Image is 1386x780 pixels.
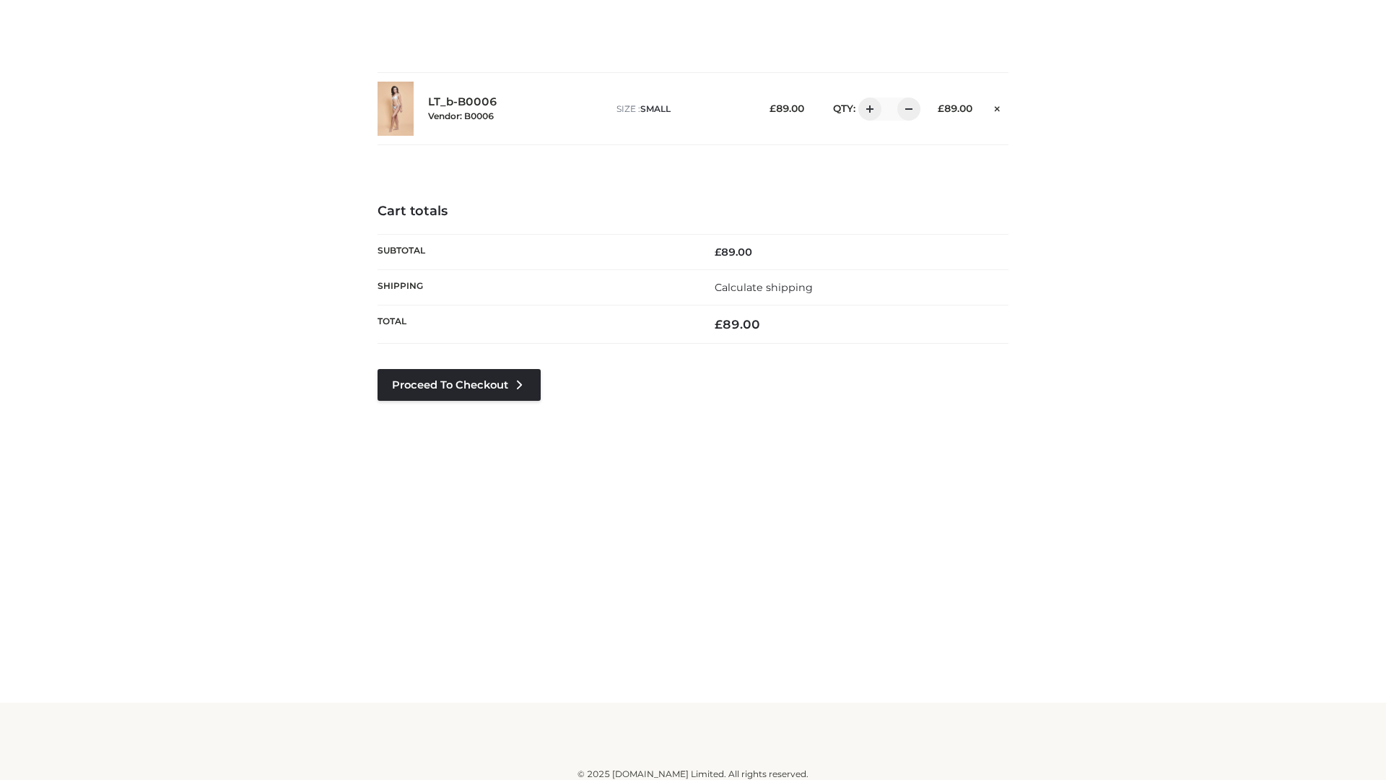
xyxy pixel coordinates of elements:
p: size : [616,103,747,116]
bdi: 89.00 [715,317,760,331]
bdi: 89.00 [770,103,804,114]
a: Remove this item [987,97,1008,116]
a: LT_b-B0006 [428,95,497,109]
th: Total [378,305,693,344]
h4: Cart totals [378,204,1008,220]
a: Proceed to Checkout [378,369,541,401]
bdi: 89.00 [715,246,752,259]
span: £ [938,103,944,114]
bdi: 89.00 [938,103,972,114]
span: £ [715,246,721,259]
span: £ [770,103,776,114]
th: Shipping [378,269,693,305]
span: SMALL [640,103,671,114]
div: QTY: [819,97,915,121]
span: £ [715,317,723,331]
small: Vendor: B0006 [428,110,494,121]
a: Calculate shipping [715,281,813,294]
th: Subtotal [378,234,693,269]
img: LT_b-B0006 - SMALL [378,82,414,136]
